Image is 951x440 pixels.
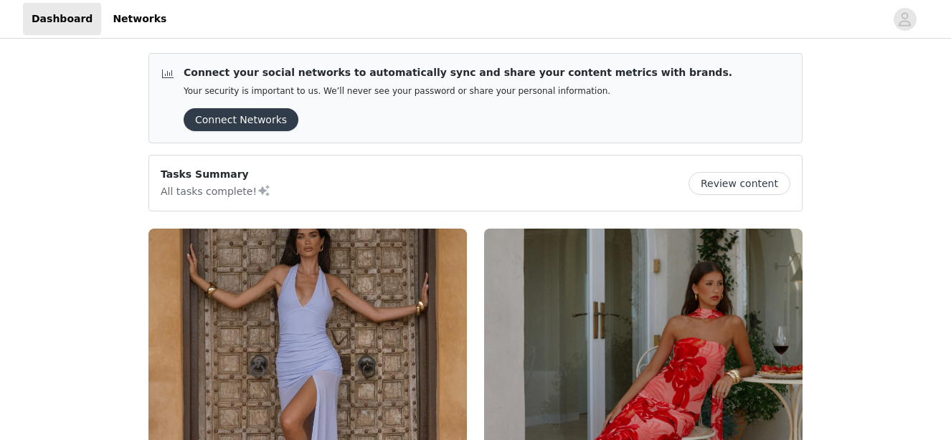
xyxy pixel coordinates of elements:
[184,108,298,131] button: Connect Networks
[184,86,732,97] p: Your security is important to us. We’ll never see your password or share your personal information.
[161,182,271,199] p: All tasks complete!
[23,3,101,35] a: Dashboard
[898,8,912,31] div: avatar
[184,65,732,80] p: Connect your social networks to automatically sync and share your content metrics with brands.
[161,167,271,182] p: Tasks Summary
[689,172,790,195] button: Review content
[104,3,175,35] a: Networks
